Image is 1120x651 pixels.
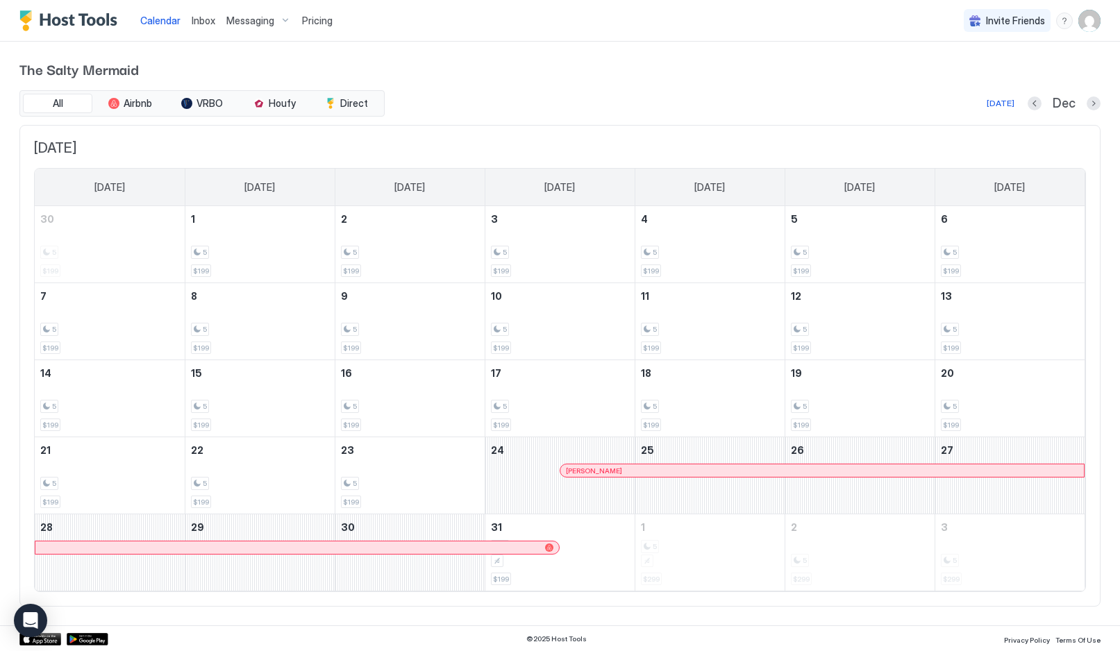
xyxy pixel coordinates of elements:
span: 5 [52,325,56,334]
span: 5 [653,248,657,257]
a: December 10, 2025 [485,283,635,309]
div: menu [1056,12,1073,29]
span: $199 [343,421,359,430]
span: Calendar [140,15,181,26]
span: $199 [793,344,809,353]
td: January 1, 2026 [635,514,785,591]
button: Previous month [1028,96,1042,110]
a: Privacy Policy [1004,632,1050,646]
a: December 25, 2025 [635,437,785,463]
span: 5 [803,402,807,411]
span: 5 [353,325,357,334]
span: 3 [491,213,498,225]
span: [DATE] [244,181,275,194]
span: 16 [341,367,352,379]
button: Houfy [240,94,309,113]
td: December 11, 2025 [635,283,785,360]
td: December 7, 2025 [35,283,185,360]
td: December 5, 2025 [785,206,935,283]
a: December 16, 2025 [335,360,485,386]
span: 22 [191,444,203,456]
td: December 23, 2025 [335,437,485,514]
span: $199 [193,498,209,507]
span: $199 [343,267,359,276]
span: 11 [641,290,649,302]
span: $199 [193,421,209,430]
span: [DATE] [844,181,875,194]
span: 5 [953,402,957,411]
span: 5 [52,479,56,488]
a: December 17, 2025 [485,360,635,386]
span: 14 [40,367,51,379]
td: November 30, 2025 [35,206,185,283]
a: December 6, 2025 [935,206,1085,232]
td: December 3, 2025 [485,206,635,283]
span: $199 [493,575,509,584]
span: 27 [941,444,953,456]
span: 30 [341,521,355,533]
span: Pricing [302,15,333,27]
button: Airbnb [95,94,165,113]
span: 5 [503,402,507,411]
span: 5 [503,248,507,257]
td: January 3, 2026 [935,514,1085,591]
span: 17 [491,367,501,379]
span: 5 [803,248,807,257]
span: 19 [791,367,802,379]
a: December 28, 2025 [35,514,185,540]
span: $199 [193,267,209,276]
a: December 4, 2025 [635,206,785,232]
button: [DATE] [985,95,1017,112]
button: All [23,94,92,113]
span: 5 [353,479,357,488]
span: $199 [943,344,959,353]
a: December 30, 2025 [335,514,485,540]
a: Saturday [980,169,1039,206]
a: Inbox [192,13,215,28]
span: Dec [1053,96,1076,112]
a: December 3, 2025 [485,206,635,232]
span: 6 [941,213,948,225]
a: December 15, 2025 [185,360,335,386]
span: 7 [40,290,47,302]
span: $199 [42,498,58,507]
span: All [53,97,63,110]
span: $199 [943,421,959,430]
a: Host Tools Logo [19,10,124,31]
span: 5 [353,402,357,411]
div: tab-group [19,90,385,117]
td: December 25, 2025 [635,437,785,514]
a: December 8, 2025 [185,283,335,309]
span: 5 [653,325,657,334]
span: 5 [803,325,807,334]
span: $199 [42,344,58,353]
div: Open Intercom Messenger [14,604,47,637]
a: December 20, 2025 [935,360,1085,386]
td: December 13, 2025 [935,283,1085,360]
span: 10 [491,290,502,302]
span: 5 [791,213,798,225]
span: 26 [791,444,804,456]
div: App Store [19,633,61,645]
span: [DATE] [94,181,125,194]
td: December 16, 2025 [335,360,485,437]
a: Terms Of Use [1055,632,1101,646]
div: [PERSON_NAME] [566,466,1078,475]
span: Direct [340,97,368,110]
a: December 11, 2025 [635,283,785,309]
span: 2 [791,521,797,533]
span: 5 [953,325,957,334]
a: December 22, 2025 [185,437,335,463]
td: December 4, 2025 [635,206,785,283]
span: $199 [493,344,509,353]
span: 13 [941,290,952,302]
span: © 2025 Host Tools [526,634,587,643]
span: $199 [343,498,359,507]
span: 2 [341,213,347,225]
span: 3 [941,521,948,533]
span: 20 [941,367,954,379]
a: Thursday [680,169,739,206]
span: 1 [191,213,195,225]
a: December 18, 2025 [635,360,785,386]
td: December 9, 2025 [335,283,485,360]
